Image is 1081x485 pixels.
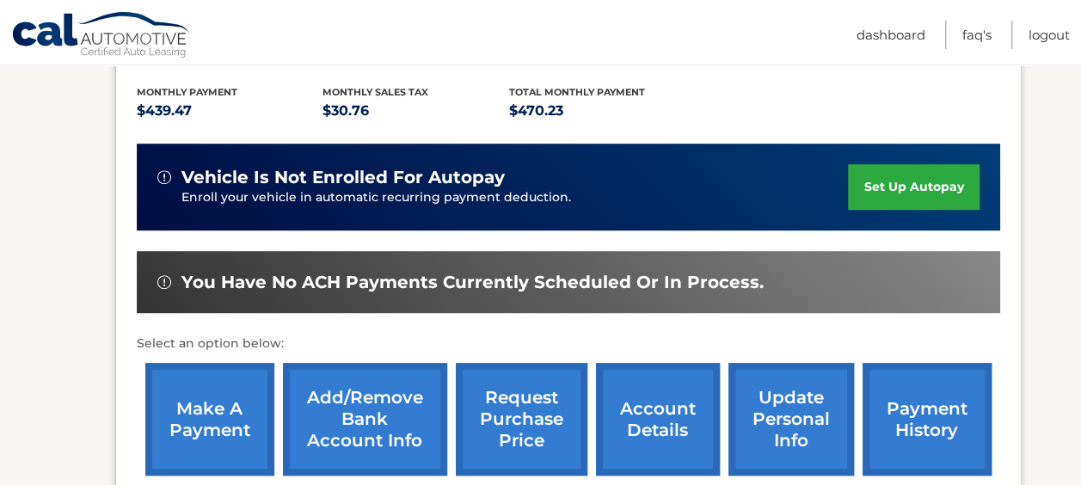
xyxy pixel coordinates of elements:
[137,334,1000,354] p: Select an option below:
[181,272,764,293] span: You have no ACH payments currently scheduled or in process.
[509,99,696,123] p: $470.23
[181,188,849,207] p: Enroll your vehicle in automatic recurring payment deduction.
[322,86,428,98] span: Monthly sales Tax
[857,21,925,49] a: Dashboard
[145,363,274,476] a: make a payment
[137,86,237,98] span: Monthly Payment
[848,164,979,210] a: set up autopay
[181,167,505,188] span: vehicle is not enrolled for autopay
[456,363,587,476] a: request purchase price
[157,170,171,184] img: alert-white.svg
[863,363,992,476] a: payment history
[728,363,854,476] a: update personal info
[509,86,645,98] span: Total Monthly Payment
[322,99,509,123] p: $30.76
[1029,21,1070,49] a: Logout
[157,275,171,289] img: alert-white.svg
[137,99,323,123] p: $439.47
[596,363,720,476] a: account details
[283,363,447,476] a: Add/Remove bank account info
[11,11,192,61] a: Cal Automotive
[962,21,992,49] a: FAQ's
